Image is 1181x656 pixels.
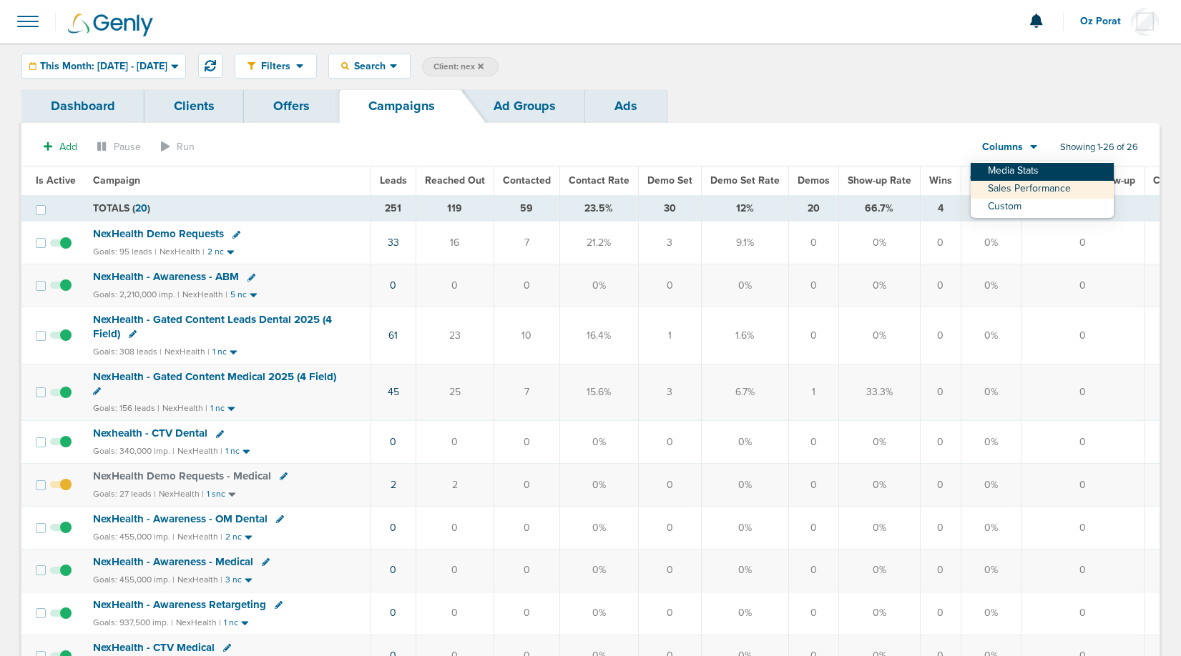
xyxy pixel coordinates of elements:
[638,549,701,592] td: 0
[494,307,559,364] td: 10
[244,89,339,123] a: Offers
[93,347,162,357] small: Goals: 308 leads |
[701,222,788,264] td: 9.1%
[93,598,266,611] span: NexHealth - Awareness Retargeting
[638,592,701,635] td: 0
[559,222,638,264] td: 21.2%
[638,195,701,222] td: 30
[920,307,961,364] td: 0
[788,195,838,222] td: 20
[1060,141,1138,154] span: Showing 1-26 of 26
[349,60,390,72] span: Search
[559,195,638,222] td: 23.5%
[160,247,205,257] small: NexHealth |
[68,14,153,36] img: Genly
[1021,549,1144,592] td: 0
[838,307,920,364] td: 0%
[701,307,788,364] td: 1.6%
[59,141,77,153] span: Add
[1080,16,1131,26] span: Oz Porat
[559,421,638,464] td: 0%
[416,464,494,507] td: 2
[416,592,494,635] td: 0
[788,307,838,364] td: 0
[961,195,1021,222] td: 1.6%
[638,364,701,420] td: 3
[93,469,271,482] span: NexHealth Demo Requests - Medical
[93,270,239,283] span: NexHealth - Awareness - ABM
[390,607,396,619] a: 0
[144,89,244,123] a: Clients
[961,264,1021,307] td: 0%
[390,279,396,292] a: 0
[494,464,559,507] td: 0
[788,364,838,420] td: 1
[701,421,788,464] td: 0%
[701,264,788,307] td: 0%
[390,564,396,576] a: 0
[176,617,221,627] small: NexHealth |
[93,489,156,500] small: Goals: 27 leads |
[93,617,173,628] small: Goals: 937,500 imp. |
[788,549,838,592] td: 0
[585,89,667,123] a: Ads
[224,617,238,628] small: 1 nc
[961,364,1021,420] td: 0%
[371,195,416,222] td: 251
[93,427,207,439] span: Nexhealth - CTV Dental
[93,555,253,568] span: NexHealth - Awareness - Medical
[464,89,585,123] a: Ad Groups
[416,264,494,307] td: 0
[638,464,701,507] td: 0
[701,549,788,592] td: 0%
[838,364,920,420] td: 33.3%
[177,532,222,542] small: NexHealth |
[207,247,224,257] small: 2 nc
[569,174,629,187] span: Contact Rate
[920,506,961,549] td: 0
[920,464,961,507] td: 0
[93,403,160,414] small: Goals: 156 leads |
[165,347,210,357] small: NexHealth |
[559,506,638,549] td: 0%
[225,446,240,457] small: 1 nc
[207,489,225,500] small: 1 snc
[798,174,830,187] span: Demos
[416,549,494,592] td: 0
[1021,264,1144,307] td: 0
[788,264,838,307] td: 0
[230,289,247,300] small: 5 nc
[559,364,638,420] td: 15.6%
[212,347,227,357] small: 1 nc
[920,364,961,420] td: 0
[182,289,227,299] small: NexHealth |
[961,592,1021,635] td: 0%
[1021,222,1144,264] td: 0
[93,575,175,585] small: Goals: 455,000 imp. |
[388,329,398,342] a: 61
[920,222,961,264] td: 0
[177,575,222,585] small: NexHealth |
[93,641,215,654] span: NexHealth - CTV Medical
[1021,464,1144,507] td: 0
[971,199,1114,217] a: Custom
[494,549,559,592] td: 0
[647,174,692,187] span: Demo Set
[255,60,296,72] span: Filters
[920,421,961,464] td: 0
[638,307,701,364] td: 1
[971,181,1114,199] a: Sales Performance
[961,464,1021,507] td: 0%
[1021,364,1144,420] td: 0
[339,89,464,123] a: Campaigns
[93,289,180,300] small: Goals: 2,210,000 imp. |
[93,174,140,187] span: Campaign
[638,222,701,264] td: 3
[388,237,399,249] a: 33
[961,549,1021,592] td: 0%
[788,421,838,464] td: 0
[788,592,838,635] td: 0
[838,592,920,635] td: 0%
[93,227,224,240] span: NexHealth Demo Requests
[162,403,207,413] small: NexHealth |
